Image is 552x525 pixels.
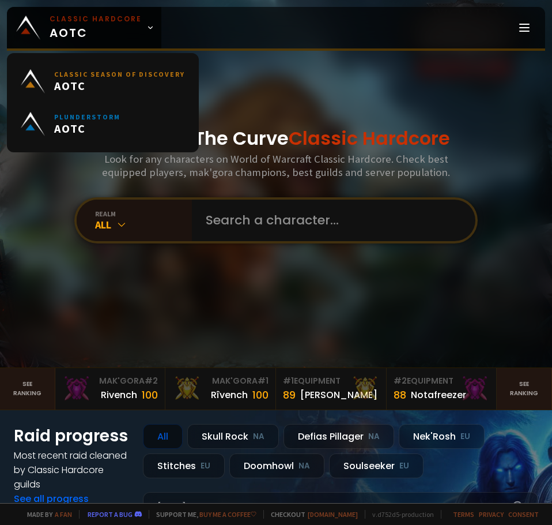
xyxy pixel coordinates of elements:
div: Doomhowl [229,453,324,478]
span: # 2 [394,375,407,387]
input: Search a character... [199,200,462,241]
a: Classic Season of DiscoveryAOTC [14,60,192,103]
div: Rivench [101,388,137,402]
a: #1Equipment89[PERSON_NAME] [276,368,387,410]
a: Consent [508,510,539,519]
div: Stitches [143,453,225,478]
div: All [95,218,192,231]
div: realm [95,209,192,218]
span: # 1 [258,375,269,387]
div: Equipment [283,375,379,387]
a: Seeranking [497,368,552,410]
a: Buy me a coffee [199,510,256,519]
div: Nek'Rosh [399,424,485,449]
div: 89 [283,387,296,403]
div: Soulseeker [329,453,424,478]
a: Mak'Gora#1Rîvench100 [165,368,276,410]
a: a fan [55,510,72,519]
div: Skull Rock [187,424,279,449]
small: Classic Hardcore [50,14,142,24]
div: Defias Pillager [283,424,394,449]
div: Mak'Gora [172,375,269,387]
small: Plunderstorm [54,112,120,121]
span: AOTC [54,121,120,136]
div: [PERSON_NAME] [300,388,377,402]
small: Classic Season of Discovery [54,70,185,78]
span: # 1 [283,375,294,387]
span: Support me, [149,510,256,519]
a: Classic HardcoreAOTC [7,7,161,48]
span: Classic Hardcore [289,125,450,151]
a: [DOMAIN_NAME] [308,510,358,519]
span: Checkout [263,510,358,519]
div: 100 [252,387,269,403]
a: See all progress [14,492,89,505]
a: PlunderstormAOTC [14,103,192,145]
small: NA [368,431,380,442]
a: [DATE]zgpetri on godDefias Pillager8 /90 [143,492,538,523]
small: EU [399,460,409,472]
div: 88 [394,387,406,403]
div: Rîvench [211,388,248,402]
h4: Most recent raid cleaned by Classic Hardcore guilds [14,448,129,492]
small: NA [298,460,310,472]
span: AOTC [50,14,142,42]
a: Mak'Gora#2Rivench100 [55,368,166,410]
h1: Ahead Of The Curve [102,125,450,152]
div: Equipment [394,375,490,387]
small: EU [460,431,470,442]
a: Terms [453,510,474,519]
a: #2Equipment88Notafreezer [387,368,497,410]
h3: Look for any characters on World of Warcraft Classic Hardcore. Check best equipped players, mak'g... [83,152,470,179]
span: Made by [20,510,72,519]
small: EU [201,460,210,472]
div: Notafreezer [411,388,466,402]
div: 100 [142,387,158,403]
a: Report a bug [88,510,133,519]
span: v. d752d5 - production [365,510,434,519]
h1: Raid progress [14,424,129,448]
span: # 2 [145,375,158,387]
a: Privacy [479,510,504,519]
span: AOTC [54,78,185,93]
div: All [143,424,183,449]
small: NA [253,431,264,442]
div: Mak'Gora [62,375,158,387]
